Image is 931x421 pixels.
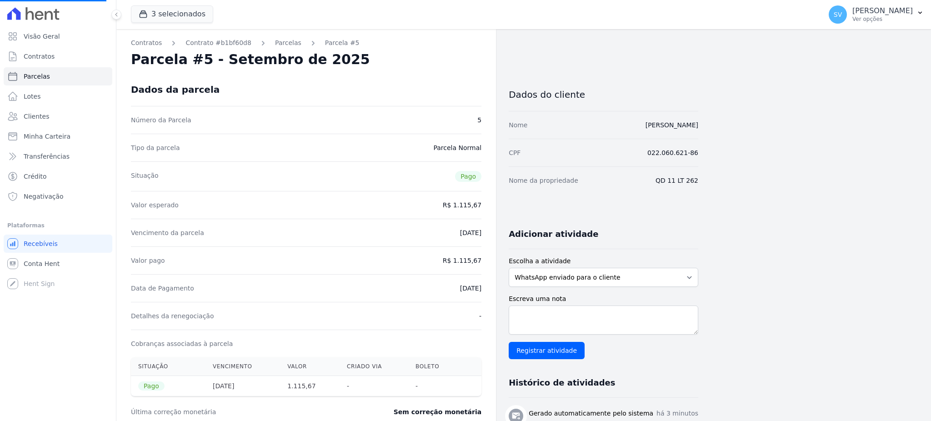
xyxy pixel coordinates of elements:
span: Conta Hent [24,259,60,268]
a: Contrato #b1bf60d8 [185,38,251,48]
a: Crédito [4,167,112,185]
dt: Valor esperado [131,200,179,210]
th: Boleto [408,357,461,376]
span: Minha Carteira [24,132,70,141]
a: Contratos [131,38,162,48]
th: Situação [131,357,205,376]
div: Dados da parcela [131,84,220,95]
dt: Nome [509,120,527,130]
h3: Adicionar atividade [509,229,598,240]
label: Escolha a atividade [509,256,698,266]
p: há 3 minutos [656,409,698,418]
a: [PERSON_NAME] [646,121,698,129]
dd: Parcela Normal [433,143,481,152]
th: - [408,376,461,396]
div: Plataformas [7,220,109,231]
span: Recebíveis [24,239,58,248]
a: Visão Geral [4,27,112,45]
th: - [340,376,408,396]
dt: CPF [509,148,521,157]
dt: Tipo da parcela [131,143,180,152]
th: Valor [280,357,340,376]
nav: Breadcrumb [131,38,481,48]
p: Ver opções [852,15,913,23]
dt: Vencimento da parcela [131,228,204,237]
dd: R$ 1.115,67 [443,256,481,265]
p: [PERSON_NAME] [852,6,913,15]
span: Lotes [24,92,41,101]
input: Registrar atividade [509,342,585,359]
dd: [DATE] [460,284,481,293]
a: Minha Carteira [4,127,112,145]
span: Negativação [24,192,64,201]
label: Escreva uma nota [509,294,698,304]
a: Clientes [4,107,112,125]
a: Conta Hent [4,255,112,273]
a: Lotes [4,87,112,105]
th: Vencimento [205,357,280,376]
h3: Histórico de atividades [509,377,615,388]
dd: 5 [477,115,481,125]
dt: Última correção monetária [131,407,338,416]
button: SV [PERSON_NAME] Ver opções [821,2,931,27]
a: Parcelas [4,67,112,85]
dd: [DATE] [460,228,481,237]
span: Contratos [24,52,55,61]
dt: Número da Parcela [131,115,191,125]
a: Transferências [4,147,112,165]
dt: Valor pago [131,256,165,265]
h2: Parcela #5 - Setembro de 2025 [131,51,370,68]
dd: 022.060.621-86 [647,148,698,157]
button: 3 selecionados [131,5,213,23]
dt: Detalhes da renegociação [131,311,214,321]
h3: Dados do cliente [509,89,698,100]
dd: R$ 1.115,67 [443,200,481,210]
span: Parcelas [24,72,50,81]
a: Parcelas [275,38,301,48]
th: Criado via [340,357,408,376]
dt: Situação [131,171,159,182]
span: Clientes [24,112,49,121]
span: SV [834,11,842,18]
a: Parcela #5 [325,38,360,48]
dd: Sem correção monetária [394,407,481,416]
a: Contratos [4,47,112,65]
span: Crédito [24,172,47,181]
span: Pago [455,171,481,182]
span: Transferências [24,152,70,161]
dt: Cobranças associadas à parcela [131,339,233,348]
th: [DATE] [205,376,280,396]
dt: Nome da propriedade [509,176,578,185]
span: Pago [138,381,165,391]
dd: - [479,311,481,321]
span: Visão Geral [24,32,60,41]
dt: Data de Pagamento [131,284,194,293]
a: Recebíveis [4,235,112,253]
dd: QD 11 LT 262 [656,176,698,185]
a: Negativação [4,187,112,205]
th: 1.115,67 [280,376,340,396]
h3: Gerado automaticamente pelo sistema [529,409,653,418]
